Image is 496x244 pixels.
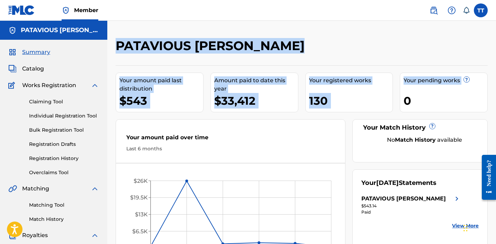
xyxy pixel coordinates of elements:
[29,98,99,105] a: Claiming Tool
[8,185,17,193] img: Matching
[361,195,461,215] a: PATAVIOUS [PERSON_NAME]right chevron icon$543.14Paid
[370,136,479,144] div: No available
[22,65,44,73] span: Catalog
[427,3,441,17] a: Public Search
[22,81,76,90] span: Works Registration
[119,76,203,93] div: Your amount paid last distribution
[8,26,17,35] img: Accounts
[464,77,469,82] span: ?
[119,93,203,109] div: $543
[91,81,99,90] img: expand
[8,65,44,73] a: CatalogCatalog
[74,6,98,14] span: Member
[126,145,335,152] div: Last 6 months
[404,76,487,85] div: Your pending works
[130,194,148,201] tspan: $19.5K
[404,93,487,109] div: 0
[448,6,456,15] img: help
[309,76,393,85] div: Your registered works
[361,209,461,215] div: Paid
[8,81,17,90] img: Works Registration
[214,76,298,93] div: Amount paid to date this year
[21,26,99,34] h5: PATAVIOUS ISOM
[29,126,99,134] a: Bulk Registration Tool
[22,231,48,240] span: Royalties
[361,178,436,188] div: Your Statements
[8,231,17,240] img: Royalties
[477,148,496,207] iframe: Resource Center
[430,6,438,15] img: search
[474,3,488,17] div: User Menu
[91,185,99,193] img: expand
[453,195,461,203] img: right chevron icon
[452,222,479,229] a: View More
[430,123,435,129] span: ?
[461,211,496,244] iframe: Chat Widget
[463,7,470,14] div: Notifications
[445,3,459,17] div: Help
[395,137,436,143] strong: Match History
[29,112,99,120] a: Individual Registration Tool
[8,48,50,56] a: SummarySummary
[116,38,308,54] h2: PATAVIOUS [PERSON_NAME]
[29,201,99,209] a: Matching Tool
[62,6,70,15] img: Top Rightsholder
[463,218,468,238] div: Drag
[214,93,298,109] div: $33,412
[22,185,49,193] span: Matching
[22,48,50,56] span: Summary
[376,179,399,187] span: [DATE]
[134,178,148,184] tspan: $26K
[361,195,446,203] div: PATAVIOUS [PERSON_NAME]
[8,65,17,73] img: Catalog
[135,211,148,218] tspan: $13K
[29,216,99,223] a: Match History
[29,155,99,162] a: Registration History
[361,123,479,132] div: Your Match History
[361,203,461,209] div: $543.14
[132,228,148,235] tspan: $6.5K
[8,5,35,15] img: MLC Logo
[8,48,17,56] img: Summary
[29,141,99,148] a: Registration Drafts
[29,169,99,176] a: Overclaims Tool
[126,133,335,145] div: Your amount paid over time
[91,231,99,240] img: expand
[309,93,393,109] div: 130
